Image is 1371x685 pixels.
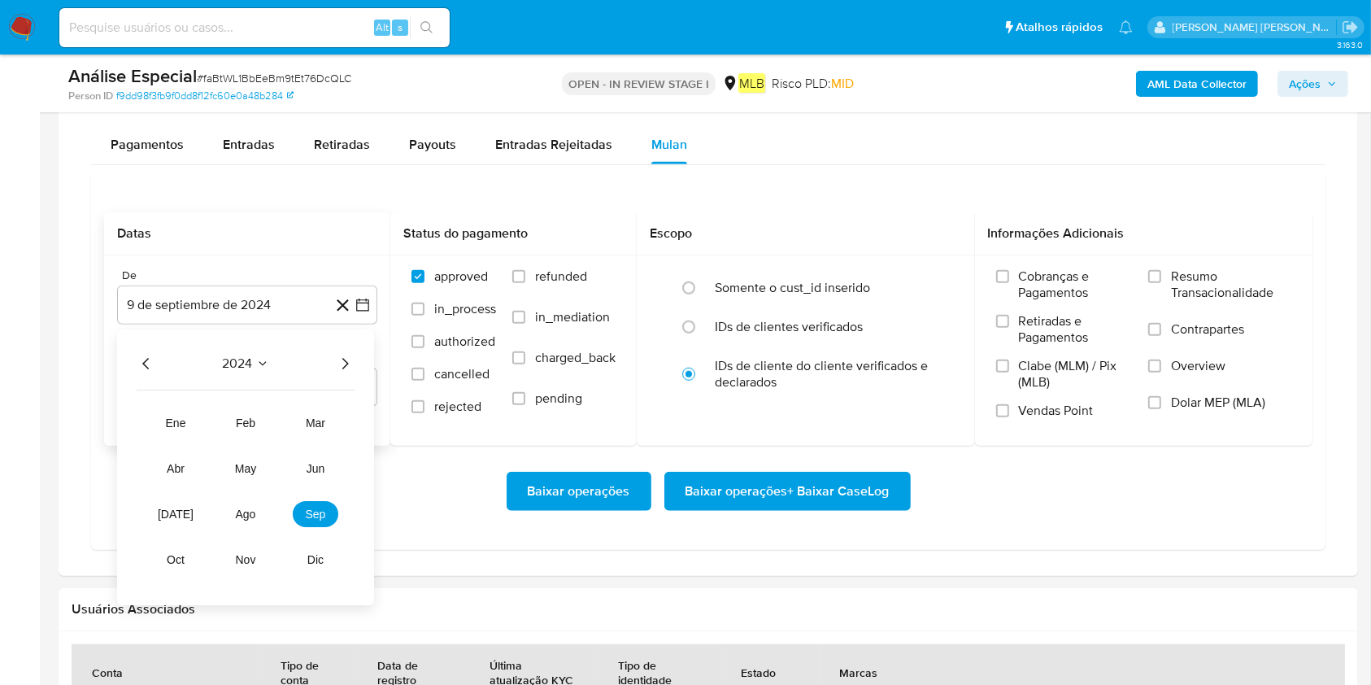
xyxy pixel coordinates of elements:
[772,75,854,93] span: Risco PLD:
[1337,38,1363,51] span: 3.163.0
[398,20,403,35] span: s
[410,16,443,39] button: search-icon
[68,89,113,103] b: Person ID
[1119,20,1133,34] a: Notificações
[116,89,294,103] a: f9dd98f3fb9f0dd8f12fc60e0a48b284
[1016,19,1103,36] span: Atalhos rápidos
[562,72,716,95] p: OPEN - IN REVIEW STAGE I
[1277,71,1348,97] button: Ações
[1289,71,1321,97] span: Ações
[197,70,351,86] span: # faBtWL1BbEeBm9tEt76DcQLC
[72,601,1345,617] h2: Usuários Associados
[1342,19,1359,36] a: Sair
[1173,20,1337,35] p: juliane.miranda@mercadolivre.com
[1147,71,1247,97] b: AML Data Collector
[68,63,197,89] b: Análise Especial
[59,17,450,38] input: Pesquise usuários ou casos...
[1136,71,1258,97] button: AML Data Collector
[738,73,765,93] em: MLB
[376,20,389,35] span: Alt
[831,74,854,93] span: MID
